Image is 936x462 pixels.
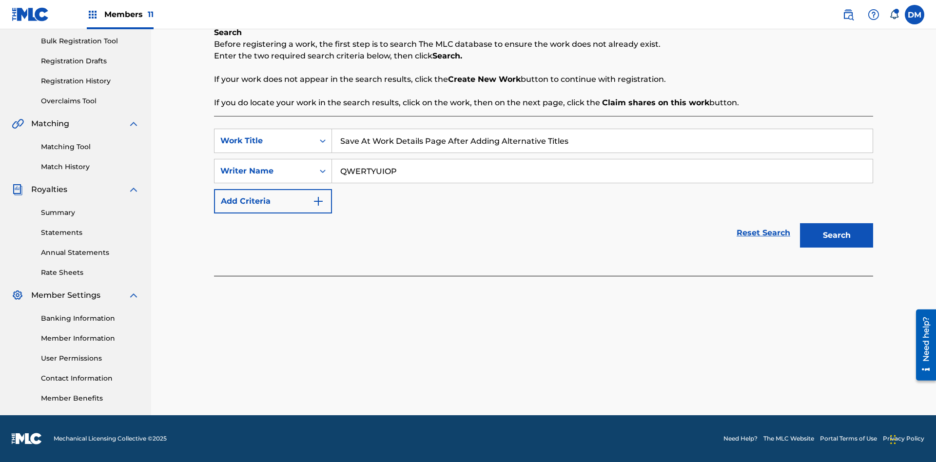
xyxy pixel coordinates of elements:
p: If you do locate your work in the search results, click on the work, then on the next page, click... [214,97,873,109]
a: User Permissions [41,353,139,364]
span: Matching [31,118,69,130]
img: expand [128,289,139,301]
div: Help [864,5,883,24]
a: Overclaims Tool [41,96,139,106]
img: expand [128,118,139,130]
strong: Create New Work [448,75,521,84]
p: Enter the two required search criteria below, then click [214,50,873,62]
a: Match History [41,162,139,172]
img: logo [12,433,42,444]
iframe: Resource Center [909,306,936,385]
p: Before registering a work, the first step is to search The MLC database to ensure the work does n... [214,38,873,50]
div: Writer Name [220,165,308,177]
img: Member Settings [12,289,23,301]
a: Member Benefits [41,393,139,404]
a: Reset Search [732,222,795,244]
a: Privacy Policy [883,434,924,443]
a: Summary [41,208,139,218]
button: Add Criteria [214,189,332,213]
span: Member Settings [31,289,100,301]
a: Public Search [838,5,858,24]
a: Bulk Registration Tool [41,36,139,46]
a: Matching Tool [41,142,139,152]
span: Members [104,9,154,20]
span: Royalties [31,184,67,195]
span: 11 [148,10,154,19]
img: Royalties [12,184,23,195]
a: Registration History [41,76,139,86]
strong: Claim shares on this work [602,98,709,107]
form: Search Form [214,129,873,252]
a: Banking Information [41,313,139,324]
span: Mechanical Licensing Collective © 2025 [54,434,167,443]
div: Drag [890,425,896,454]
div: Notifications [889,10,899,19]
div: User Menu [905,5,924,24]
img: 9d2ae6d4665cec9f34b9.svg [312,195,324,207]
a: Statements [41,228,139,238]
a: Portal Terms of Use [820,434,877,443]
img: MLC Logo [12,7,49,21]
div: Work Title [220,135,308,147]
a: The MLC Website [763,434,814,443]
img: Top Rightsholders [87,9,98,20]
b: Search [214,28,242,37]
button: Search [800,223,873,248]
img: Matching [12,118,24,130]
img: expand [128,184,139,195]
a: Rate Sheets [41,268,139,278]
a: Need Help? [723,434,758,443]
p: If your work does not appear in the search results, click the button to continue with registration. [214,74,873,85]
a: Contact Information [41,373,139,384]
iframe: Chat Widget [887,415,936,462]
a: Registration Drafts [41,56,139,66]
a: Annual Statements [41,248,139,258]
strong: Search. [432,51,462,60]
img: help [868,9,879,20]
a: Member Information [41,333,139,344]
img: search [842,9,854,20]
